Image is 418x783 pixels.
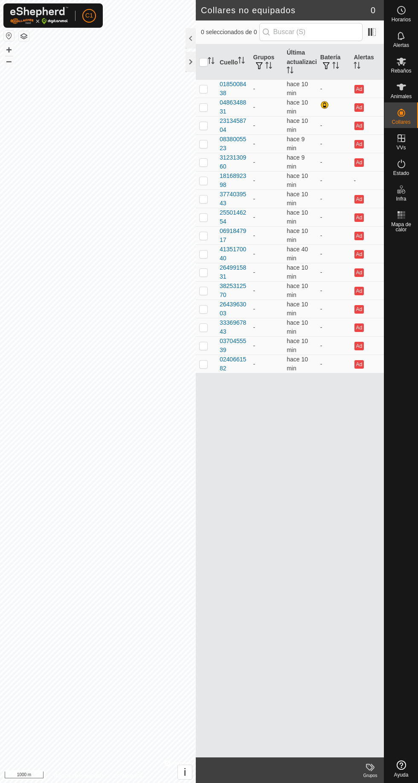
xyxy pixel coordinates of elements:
[220,172,247,189] div: 1816892398
[392,17,411,23] font: Horarios
[220,208,247,226] div: 2550146254
[220,135,247,153] div: 0838005523
[287,191,308,207] span: 1 sept 2025, 18:05
[287,356,308,372] span: 1 sept 2025, 18:05
[220,98,247,116] div: 0486348831
[250,337,284,355] td: -
[354,63,360,70] p-sorticon: Activar para ordenar
[250,355,284,373] td: -
[250,172,284,190] td: -
[250,300,284,318] td: -
[317,80,351,98] td: -
[220,318,247,336] div: 3336967843
[250,98,284,116] td: -
[6,44,12,55] font: +
[287,246,308,262] span: 1 sept 2025, 17:35
[4,56,14,66] button: –
[354,268,364,277] button: Ad
[250,282,284,300] td: -
[317,172,351,190] td: -
[287,172,308,188] span: 1 sept 2025, 18:05
[183,766,186,778] font: i
[391,93,412,99] font: Animales
[354,342,364,350] button: Ad
[396,196,406,202] font: Infra
[19,31,29,41] button: Capas del Mapa
[317,318,351,337] td: -
[265,63,272,70] p-sorticon: Activar para ordenar
[317,263,351,282] td: -
[384,757,418,781] a: Ayuda
[250,135,284,153] td: -
[201,29,257,35] font: 0 seleccionados de 0
[317,208,351,227] td: -
[54,772,103,780] a: Política de Privacidad
[250,318,284,337] td: -
[287,68,293,75] p-sorticon: Activar para ordenar
[287,282,308,298] span: 1 sept 2025, 18:05
[220,116,247,134] div: 2313458704
[287,117,308,133] span: 1 sept 2025, 18:05
[396,145,406,151] font: VVs
[287,209,308,225] span: 1 sept 2025, 18:06
[54,773,103,779] font: Política de Privacidad
[354,158,364,167] button: Ad
[391,68,411,74] font: Rebaños
[250,227,284,245] td: -
[287,227,308,243] span: 1 sept 2025, 18:05
[393,42,409,48] font: Alertas
[250,263,284,282] td: -
[220,245,247,263] div: 4135170040
[320,54,340,61] font: Batería
[354,250,364,259] button: Ad
[287,81,308,96] span: 1 sept 2025, 18:05
[238,58,245,65] p-sorticon: Activar para ordenar
[220,282,247,300] div: 3825312570
[220,355,247,373] div: 0240661582
[287,319,308,335] span: 1 sept 2025, 18:05
[350,172,384,190] td: -
[354,232,364,240] button: Ad
[208,58,215,65] p-sorticon: Activar para ordenar
[250,116,284,135] td: -
[354,140,364,148] button: Ad
[220,263,247,281] div: 2649915831
[332,63,339,70] p-sorticon: Activar para ordenar
[287,301,308,317] span: 1 sept 2025, 18:05
[287,154,305,170] span: 1 sept 2025, 18:06
[113,772,142,780] a: Contáctanos
[250,208,284,227] td: -
[287,49,324,65] font: Última actualización
[220,80,247,98] div: 0185008438
[317,355,351,373] td: -
[113,773,142,779] font: Contáctanos
[220,190,247,208] div: 3774039543
[317,337,351,355] td: -
[85,12,93,19] font: C1
[250,153,284,172] td: -
[287,338,308,353] span: 1 sept 2025, 18:05
[354,103,364,112] button: Ad
[220,227,247,245] div: 0691847917
[317,116,351,135] td: -
[250,245,284,263] td: -
[4,31,14,41] button: Restablecer mapa
[4,45,14,55] button: +
[317,282,351,300] td: -
[253,54,275,61] font: Grupos
[317,135,351,153] td: -
[220,59,238,66] font: Cuello
[393,170,409,176] font: Estado
[354,122,364,130] button: Ad
[354,213,364,222] button: Ad
[220,337,247,355] div: 0370455539
[394,772,409,778] font: Ayuda
[201,6,296,15] font: Collares no equipados
[317,153,351,172] td: -
[354,360,364,369] button: Ad
[6,55,12,67] font: –
[354,85,364,93] button: Ad
[250,190,284,208] td: -
[317,245,351,263] td: -
[178,765,192,779] button: i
